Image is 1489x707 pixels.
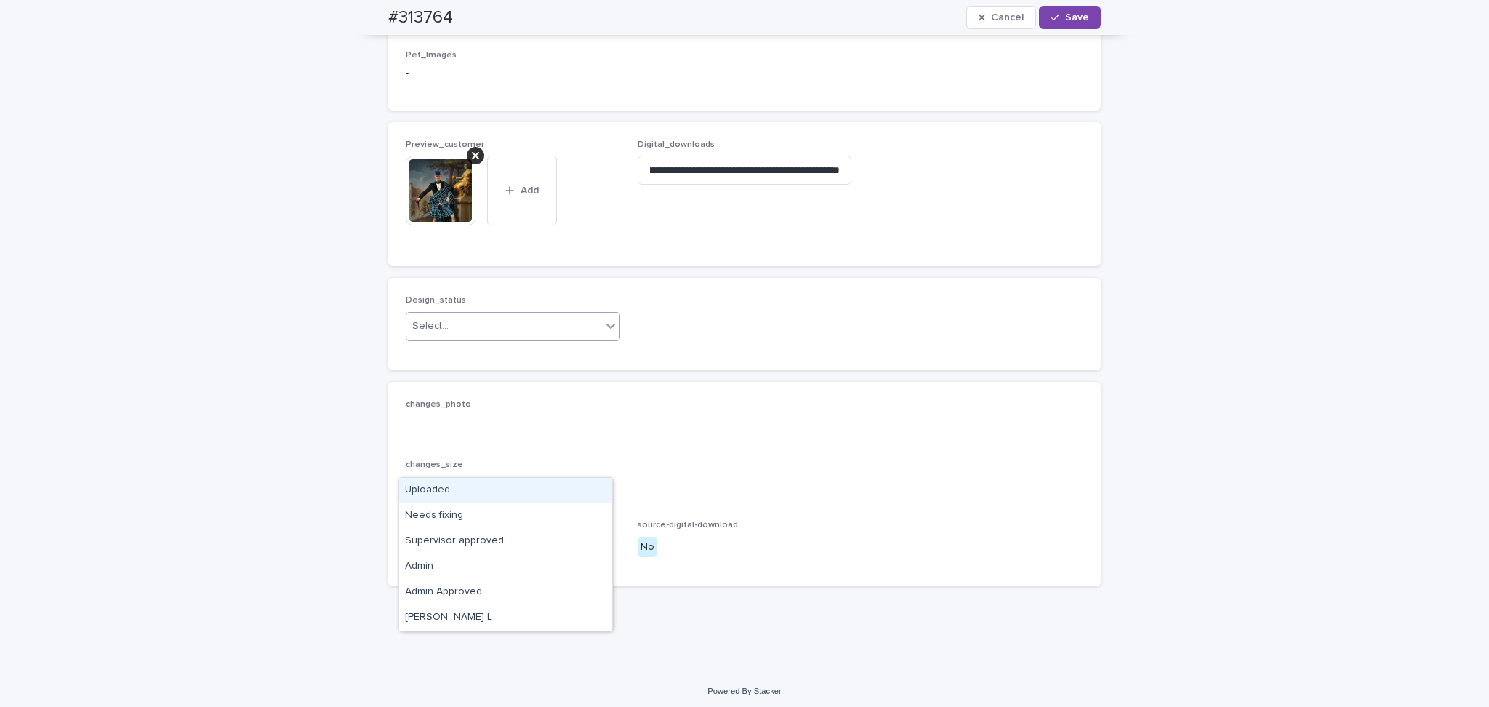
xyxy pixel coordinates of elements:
div: Select... [412,319,449,334]
div: Uploaded [399,478,612,503]
div: Supervisor approved [399,529,612,554]
span: Add [521,185,539,196]
button: Add [487,156,557,225]
span: Design_status [406,296,466,305]
h2: #313764 [388,7,453,28]
span: changes_photo [406,400,471,409]
p: - [406,66,1083,81]
span: Save [1065,12,1089,23]
div: Needs fixing [399,503,612,529]
p: - [406,476,1083,491]
span: changes_size [406,460,463,469]
div: Admin Approved [399,580,612,605]
div: No [638,537,657,558]
button: Save [1039,6,1101,29]
span: Preview_customer [406,140,484,149]
a: Powered By Stacker [707,687,781,695]
div: Ritch L [399,605,612,631]
span: source-digital-download [638,521,738,530]
button: Cancel [966,6,1036,29]
div: Admin [399,554,612,580]
span: Cancel [991,12,1024,23]
span: Pet_Images [406,51,457,60]
span: Digital_downloads [638,140,715,149]
p: - [406,415,1083,431]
